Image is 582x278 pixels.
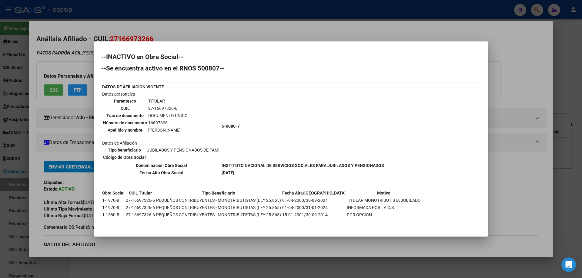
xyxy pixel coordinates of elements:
h2: --INACTIVO en Obra Social-- [101,54,481,60]
td: PEQUEÑOS CONTRIBUYENTES - MONOTRIBUTISTAS (LEY 25.865) [156,204,281,211]
td: [PERSON_NAME] [148,127,188,133]
th: Tipo de documento [103,112,147,119]
b: INSTITUTO NACIONAL DE SERVICIOS SOCIALES PARA JUBILADOS Y PENSIONADOS [222,163,384,168]
th: Fecha Alta/[GEOGRAPHIC_DATA] [282,190,346,196]
td: 15-01-2001/30-09-2014 [282,211,346,218]
th: Motivo [346,190,421,196]
td: 27-16697326-6 [148,105,188,112]
td: Datos personales Datos de Afiliación [102,91,221,162]
td: 01-04-2000/30-09-2024 [282,197,346,204]
th: Apellido y nombre [103,127,147,133]
th: Fecha Alta Obra Social [102,169,221,176]
td: 27-16697326-6 [125,204,155,211]
td: 1-1970-8 [102,204,125,211]
td: 27-16697326-6 [125,197,155,204]
b: 5-0080-7 [222,124,240,129]
td: 1-1580-5 [102,211,125,218]
b: [DATE] [222,170,234,175]
th: Denominación Obra Social [102,162,221,169]
th: Obra Social [102,190,125,196]
th: Tipo beneficiario [103,147,146,153]
td: TITULAR MONOTRIBUTISTA JUBILADO [346,197,421,204]
td: JUBILADOS Y PENSIONADOS DE PAMI [147,147,220,153]
td: PEQUEÑOS CONTRIBUYENTES - MONOTRIBUTISTAS (LEY 25.865) [156,211,281,218]
td: 01-04-2000/31-01-2024 [282,204,346,211]
th: CUIL Titular [125,190,155,196]
td: 16697326 [148,119,188,126]
h2: --Se encuentra activo en el RNOS 500807-- [101,65,481,71]
th: Código de Obra Social [103,154,146,161]
div: Open Intercom Messenger [561,257,576,272]
td: PEQUEÑOS CONTRIBUYENTES - MONOTRIBUTISTAS (LEY 25.865) [156,197,281,204]
th: Parentesco [103,98,147,104]
td: INFORMADA POR LA O.S. [346,204,421,211]
td: DOCUMENTO UNICO [148,112,188,119]
th: CUIL [103,105,147,112]
td: 1-1970-8 [102,197,125,204]
td: TITULAR [148,98,188,104]
th: Número de documento [103,119,147,126]
b: DATOS DE AFILIACION VIGENTE [102,84,164,89]
td: POR OPCION [346,211,421,218]
td: 27-16697326-6 [125,211,155,218]
th: Tipo Beneficiario [156,190,281,196]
